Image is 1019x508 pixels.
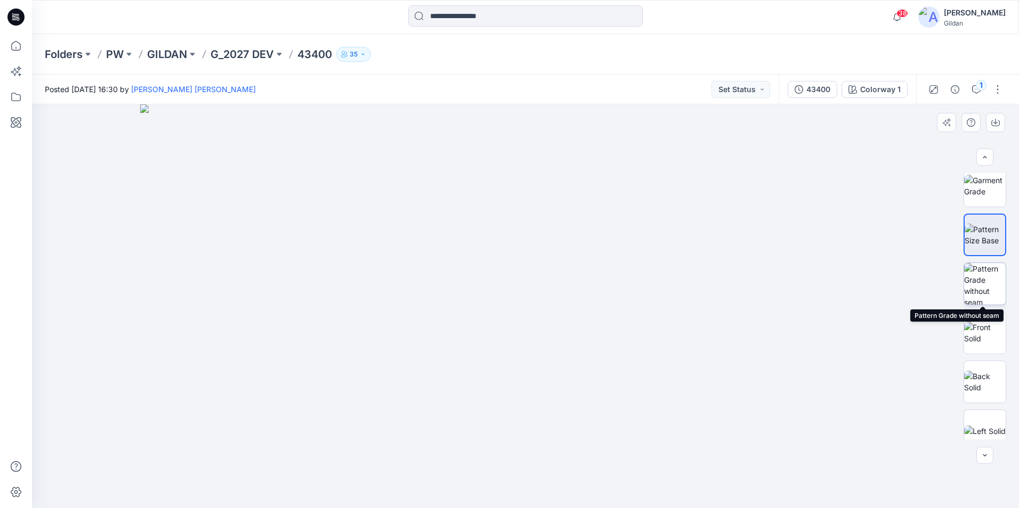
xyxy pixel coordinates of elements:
[964,371,1006,393] img: Back Solid
[297,47,332,62] p: 43400
[944,6,1006,19] div: [PERSON_NAME]
[131,85,256,94] a: [PERSON_NAME] [PERSON_NAME]
[965,224,1005,246] img: Pattern Size Base
[140,104,910,508] img: eyJhbGciOiJIUzI1NiIsImtpZCI6IjAiLCJzbHQiOiJzZXMiLCJ0eXAiOiJKV1QifQ.eyJkYXRhIjp7InR5cGUiOiJzdG9yYW...
[211,47,274,62] a: G_2027 DEV
[336,47,371,62] button: 35
[976,80,986,91] div: 1
[842,81,908,98] button: Colorway 1
[45,84,256,95] span: Posted [DATE] 16:30 by
[964,175,1006,197] img: Garment Grade
[788,81,837,98] button: 43400
[806,84,830,95] div: 43400
[45,47,83,62] a: Folders
[964,322,1006,344] img: Front Solid
[944,19,1006,27] div: Gildan
[896,9,908,18] span: 38
[860,84,901,95] div: Colorway 1
[964,263,1006,305] img: Pattern Grade without seam
[964,425,1006,437] img: Left Solid
[147,47,187,62] a: GILDAN
[947,81,964,98] button: Details
[106,47,124,62] a: PW
[350,48,358,60] p: 35
[918,6,940,28] img: avatar
[968,81,985,98] button: 1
